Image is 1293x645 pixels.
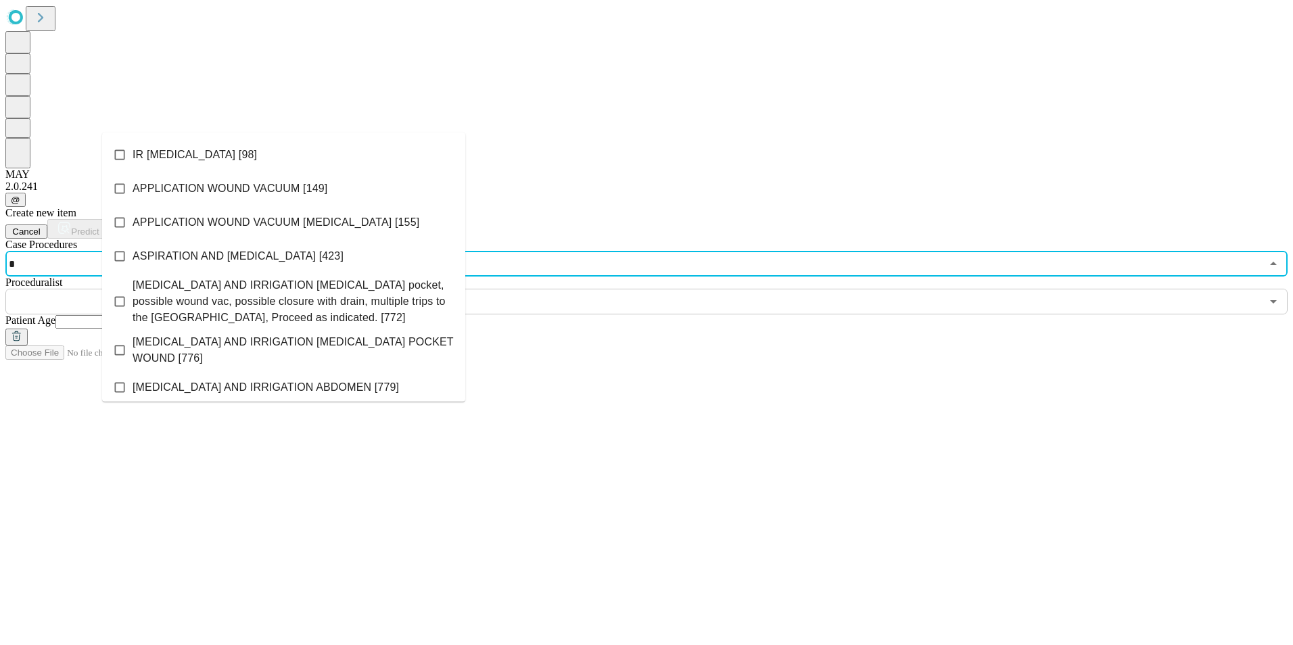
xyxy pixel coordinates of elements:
span: Create new item [5,207,76,218]
span: Scheduled Procedure [5,239,77,250]
span: Cancel [12,226,41,237]
span: APPLICATION WOUND VACUUM [149] [133,181,327,197]
button: Close [1264,254,1283,273]
button: Predict [47,219,110,239]
span: IR [MEDICAL_DATA] [98] [133,147,257,163]
button: @ [5,193,26,207]
span: Proceduralist [5,277,62,288]
button: Open [1264,292,1283,311]
button: Cancel [5,224,47,239]
span: [MEDICAL_DATA] AND IRRIGATION [MEDICAL_DATA] pocket, possible wound vac, possible closure with dr... [133,277,454,326]
span: APPLICATION WOUND VACUUM [MEDICAL_DATA] [155] [133,214,419,231]
div: 2.0.241 [5,181,1288,193]
span: ASPIRATION AND [MEDICAL_DATA] [423] [133,248,344,264]
span: @ [11,195,20,205]
div: MAY [5,168,1288,181]
span: [MEDICAL_DATA] AND IRRIGATION ABDOMEN [779] [133,379,399,396]
span: [MEDICAL_DATA] AND IRRIGATION [MEDICAL_DATA] POCKET WOUND [776] [133,334,454,366]
span: Patient Age [5,314,55,326]
span: Predict [71,226,99,237]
